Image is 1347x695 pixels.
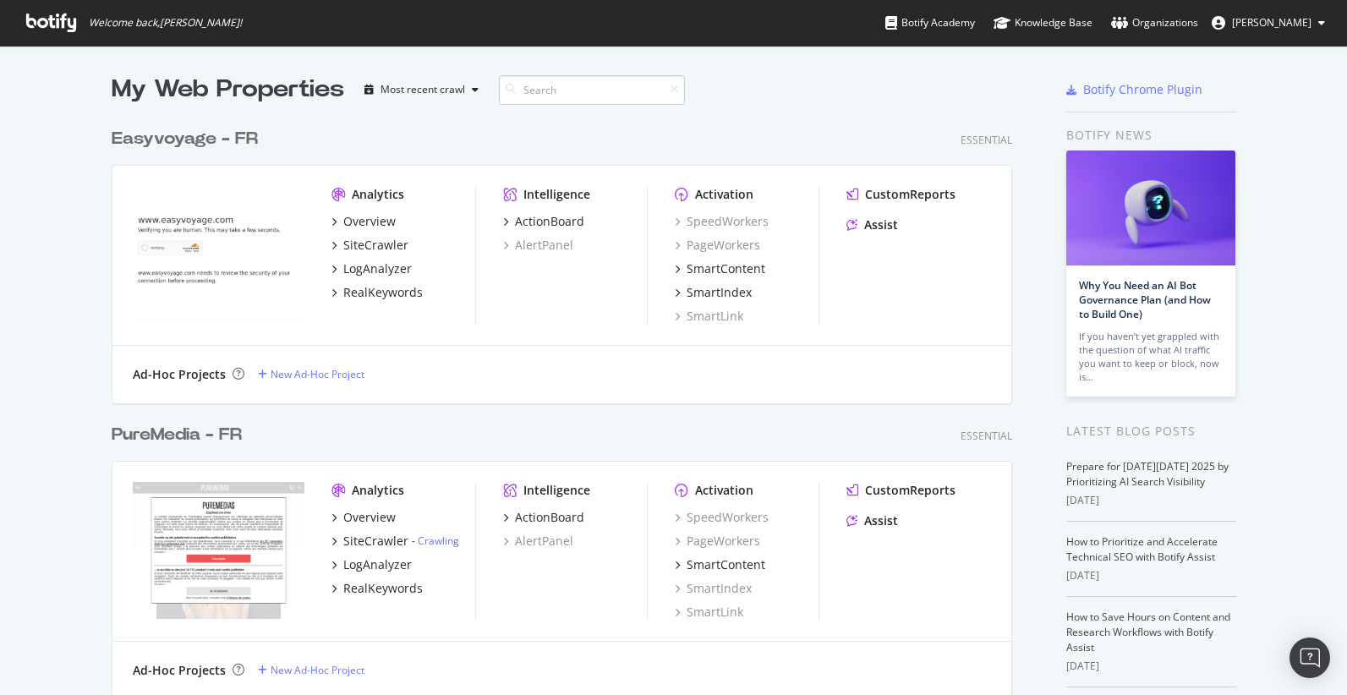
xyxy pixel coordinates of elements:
span: Olivier Gourdin [1232,15,1311,30]
div: Analytics [352,186,404,203]
a: SiteCrawler- Crawling [331,533,459,550]
a: ActionBoard [503,213,584,230]
div: If you haven’t yet grappled with the question of what AI traffic you want to keep or block, now is… [1079,330,1223,384]
a: SmartIndex [675,580,752,597]
a: Botify Chrome Plugin [1066,81,1202,98]
div: Organizations [1111,14,1198,31]
a: PureMedia - FR [112,423,249,447]
a: Crawling [418,534,459,548]
div: Botify Chrome Plugin [1083,81,1202,98]
a: LogAnalyzer [331,556,412,573]
a: RealKeywords [331,284,423,301]
a: Overview [331,213,396,230]
div: Assist [864,512,898,529]
div: Open Intercom Messenger [1290,638,1330,678]
a: AlertPanel [503,533,573,550]
div: - [412,534,459,548]
a: SmartLink [675,604,743,621]
a: PageWorkers [675,533,760,550]
img: www.easyvoyage.com/ [133,186,304,323]
div: [DATE] [1066,568,1236,583]
a: SmartContent [675,556,765,573]
a: Why You Need an AI Bot Governance Plan (and How to Build One) [1079,278,1211,321]
a: SmartIndex [675,284,752,301]
div: Activation [695,482,753,499]
a: How to Save Hours on Content and Research Workflows with Botify Assist [1066,610,1230,654]
div: LogAnalyzer [343,556,412,573]
a: PageWorkers [675,237,760,254]
div: SmartContent [687,260,765,277]
a: CustomReports [846,482,955,499]
div: SmartIndex [687,284,752,301]
a: How to Prioritize and Accelerate Technical SEO with Botify Assist [1066,534,1218,564]
div: SmartContent [687,556,765,573]
button: [PERSON_NAME] [1198,9,1339,36]
div: Overview [343,213,396,230]
a: Easyvoyage - FR [112,127,265,151]
div: RealKeywords [343,580,423,597]
a: AlertPanel [503,237,573,254]
a: Prepare for [DATE][DATE] 2025 by Prioritizing AI Search Visibility [1066,459,1229,489]
div: CustomReports [865,482,955,499]
div: PureMedia - FR [112,423,242,447]
a: SmartContent [675,260,765,277]
button: Most recent crawl [358,76,485,103]
a: Overview [331,509,396,526]
img: www.ozap.com [133,482,304,619]
div: ActionBoard [515,213,584,230]
div: RealKeywords [343,284,423,301]
div: Botify news [1066,126,1236,145]
a: ActionBoard [503,509,584,526]
div: Activation [695,186,753,203]
div: ActionBoard [515,509,584,526]
div: New Ad-Hoc Project [271,367,364,381]
a: SiteCrawler [331,237,408,254]
div: Intelligence [523,186,590,203]
div: CustomReports [865,186,955,203]
div: LogAnalyzer [343,260,412,277]
a: SpeedWorkers [675,509,769,526]
div: Essential [961,429,1012,443]
div: SiteCrawler [343,237,408,254]
a: Assist [846,512,898,529]
a: RealKeywords [331,580,423,597]
div: Ad-Hoc Projects [133,662,226,679]
div: Assist [864,216,898,233]
a: CustomReports [846,186,955,203]
div: Analytics [352,482,404,499]
div: Essential [961,133,1012,147]
div: New Ad-Hoc Project [271,663,364,677]
div: Intelligence [523,482,590,499]
div: Latest Blog Posts [1066,422,1236,441]
a: New Ad-Hoc Project [258,367,364,381]
a: New Ad-Hoc Project [258,663,364,677]
img: Why You Need an AI Bot Governance Plan (and How to Build One) [1066,150,1235,265]
div: Overview [343,509,396,526]
div: Ad-Hoc Projects [133,366,226,383]
input: Search [499,75,685,105]
div: My Web Properties [112,73,344,107]
div: Most recent crawl [381,85,465,95]
a: SpeedWorkers [675,213,769,230]
div: [DATE] [1066,659,1236,674]
a: Assist [846,216,898,233]
span: Welcome back, [PERSON_NAME] ! [89,16,242,30]
div: Easyvoyage - FR [112,127,258,151]
div: Botify Academy [885,14,975,31]
a: LogAnalyzer [331,260,412,277]
div: SiteCrawler [343,533,408,550]
div: [DATE] [1066,493,1236,508]
div: Knowledge Base [994,14,1092,31]
a: SmartLink [675,308,743,325]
